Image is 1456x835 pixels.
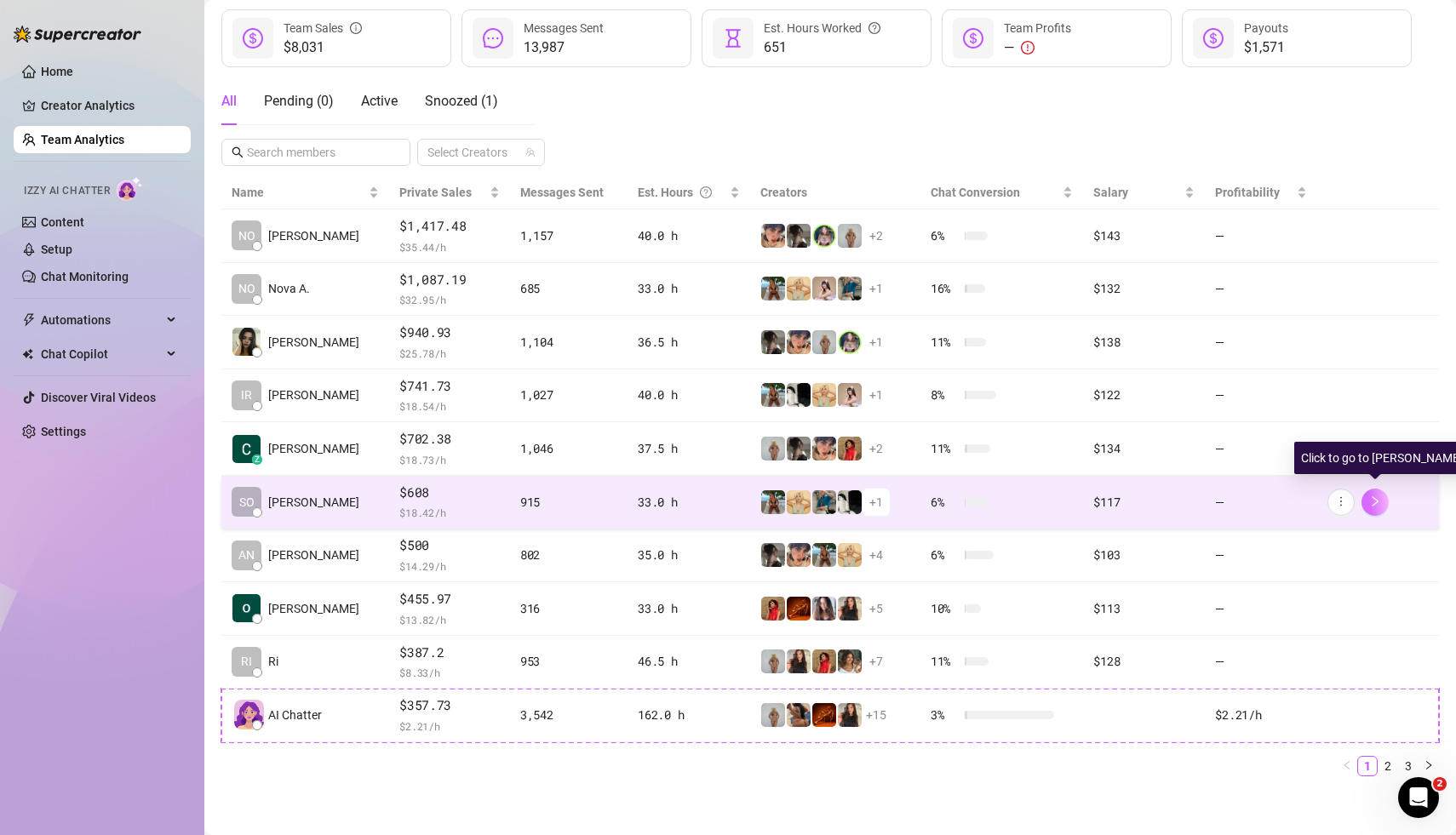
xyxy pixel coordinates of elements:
[1093,439,1195,458] div: $134
[1215,706,1307,724] div: $2.21 /h
[869,493,883,512] span: + 1
[1004,37,1071,58] div: —
[787,224,811,248] img: daiisyjane
[264,91,334,112] div: Pending ( 0 )
[638,333,740,352] div: 36.5 h
[232,146,244,158] span: search
[1398,756,1419,776] li: 3
[361,93,398,109] span: Active
[764,19,880,37] div: Est. Hours Worked
[268,439,359,458] span: [PERSON_NAME]
[399,216,500,237] span: $1,417.48
[1398,777,1439,818] iframe: Intercom live chat
[241,386,252,404] span: IR
[812,437,836,460] img: bonnierides
[1378,756,1398,776] li: 2
[1021,41,1035,54] span: exclamation-circle
[869,546,883,564] span: + 4
[399,238,500,255] span: $ 35.44 /h
[520,186,604,199] span: Messages Sent
[838,224,862,248] img: Barbi
[931,186,1020,199] span: Chat Conversion
[838,277,862,300] img: Eavnc
[787,649,811,673] img: diandradelgado
[1093,493,1195,512] div: $117
[399,270,500,290] span: $1,087.19
[1093,186,1128,199] span: Salary
[1093,226,1195,245] div: $143
[787,490,811,514] img: Actually.Maria
[638,226,740,245] div: 40.0 h
[399,323,500,343] span: $940.93
[1093,386,1195,404] div: $122
[761,490,785,514] img: Libby
[399,345,500,362] span: $ 25.78 /h
[869,279,883,298] span: + 1
[931,493,958,512] span: 6 %
[761,597,785,621] img: bellatendresse
[838,597,862,621] img: diandradelgado
[399,718,500,735] span: $ 2.21 /h
[41,133,124,146] a: Team Analytics
[1433,777,1447,791] span: 2
[520,652,617,671] div: 953
[838,437,862,460] img: bellatendresse
[1369,495,1381,507] span: right
[812,330,836,354] img: Barbi
[1205,582,1317,636] td: —
[1205,369,1317,423] td: —
[931,386,958,404] span: 8 %
[761,649,785,673] img: Barbi
[761,383,785,407] img: Libby
[931,439,958,458] span: 11 %
[761,703,785,727] img: Barbi
[232,328,261,356] img: Joy Gabrielle P…
[787,543,811,567] img: bonnierides
[700,183,712,202] span: question-circle
[761,224,785,248] img: bonnierides
[268,546,359,564] span: [PERSON_NAME]
[838,649,862,673] img: i_want_candy
[638,493,740,512] div: 33.0 h
[1337,756,1357,776] button: left
[1419,756,1439,776] button: right
[425,93,498,109] span: Snoozed ( 1 )
[1205,476,1317,529] td: —
[638,386,740,404] div: 40.0 h
[1357,756,1378,776] li: 1
[520,599,617,618] div: 316
[14,26,141,43] img: logo-BBDzfeDw.svg
[41,243,72,256] a: Setup
[866,706,886,724] span: + 15
[520,439,617,458] div: 1,046
[787,597,811,621] img: vipchocolate
[399,376,500,397] span: $741.73
[268,652,278,671] span: Ri
[869,439,883,458] span: + 2
[1093,599,1195,618] div: $113
[812,277,836,300] img: anaxmei
[268,706,322,724] span: AI Chatter
[931,652,958,671] span: 11 %
[838,703,862,727] img: diandradelgado
[761,437,785,460] img: Barbi
[869,599,883,618] span: + 5
[268,493,359,512] span: [PERSON_NAME]
[1335,495,1347,507] span: more
[838,383,862,407] img: anaxmei
[638,279,740,298] div: 33.0 h
[520,333,617,352] div: 1,104
[41,425,86,438] a: Settings
[350,19,362,37] span: info-circle
[232,183,365,202] span: Name
[638,439,740,458] div: 37.5 h
[117,176,143,201] img: AI Chatter
[1205,529,1317,582] td: —
[931,333,958,352] span: 11 %
[483,28,503,49] span: message
[399,186,472,199] span: Private Sales
[399,695,500,716] span: $357.73
[399,558,500,575] span: $ 14.29 /h
[764,37,880,58] span: 651
[520,493,617,512] div: 915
